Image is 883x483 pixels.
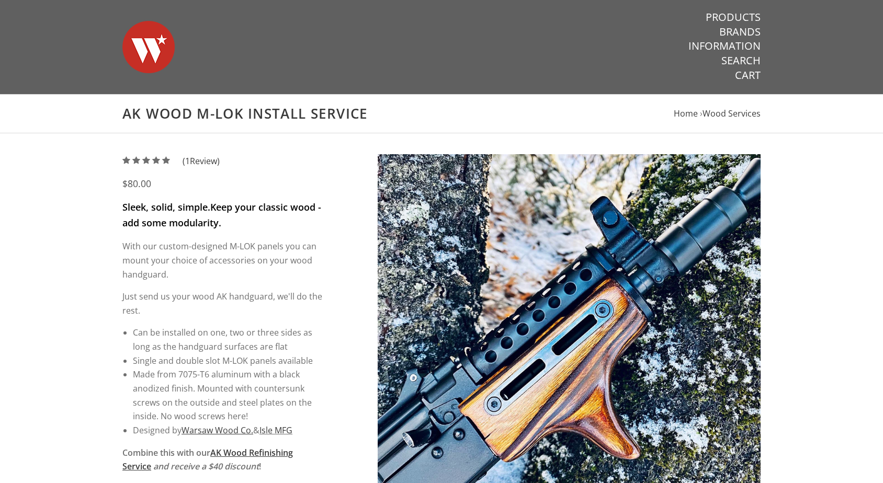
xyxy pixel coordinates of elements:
li: › [700,107,761,121]
strong: Sleek, solid, simple. [122,201,210,213]
p: With our custom-designed M-LOK panels you can mount your choice of accessories on your wood handg... [122,239,323,281]
strong: Keep your classic wood - add some modularity. [122,201,321,229]
span: ( Review) [183,154,220,168]
a: Brands [719,25,761,39]
li: Made from 7075-T6 aluminum with a black anodized finish. Mounted with countersunk screws on the o... [133,367,323,423]
span: $80.00 [122,177,151,190]
p: Just send us your wood AK handguard, we'll do the rest. [122,290,323,317]
strong: Combine this with our ! [122,447,293,473]
em: and receive a $40 discount [153,461,259,472]
a: (1Review) [122,155,220,167]
li: Single and double slot M-LOK panels available [133,354,323,368]
a: Wood Services [703,108,761,119]
a: Home [674,108,698,119]
a: Cart [735,68,761,82]
a: Isle MFG [259,424,292,436]
a: Warsaw Wood Co. [182,424,253,436]
a: Search [721,54,761,67]
li: Designed by & [133,423,323,438]
span: 1 [185,155,190,167]
a: Information [688,39,761,53]
a: Products [706,10,761,24]
img: Warsaw Wood Co. [122,10,175,84]
li: Can be installed on one, two or three sides as long as the handguard surfaces are flat [133,326,323,353]
h1: AK Wood M-LOK Install Service [122,105,761,122]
